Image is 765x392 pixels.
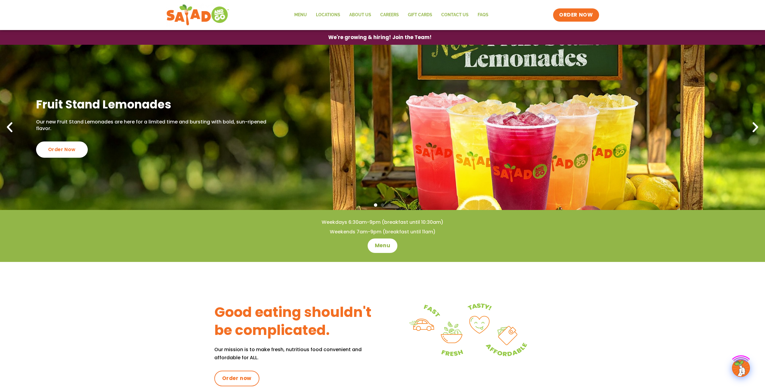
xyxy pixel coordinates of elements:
p: Our mission is to make fresh, nutritious food convenient and affordable for ALL. [214,345,383,362]
h4: Weekends 7am-9pm (breakfast until 11am) [12,229,753,235]
a: Careers [376,8,403,22]
a: Menu [368,239,397,253]
a: Order now [214,371,259,386]
span: Go to slide 3 [388,203,391,207]
div: Order Now [36,141,88,158]
a: GIFT CARDS [403,8,437,22]
img: new-SAG-logo-768×292 [166,3,230,27]
a: Locations [311,8,345,22]
span: Menu [375,242,390,249]
h2: Fruit Stand Lemonades [36,97,277,112]
a: We're growing & hiring! Join the Team! [319,30,441,44]
span: ORDER NOW [559,11,593,19]
a: Menu [290,8,311,22]
span: Go to slide 1 [374,203,377,207]
span: Go to slide 2 [381,203,384,207]
a: FAQs [473,8,493,22]
a: Contact Us [437,8,473,22]
a: About Us [345,8,376,22]
h4: Weekdays 6:30am-9pm (breakfast until 10:30am) [12,219,753,226]
span: Order now [222,375,252,382]
a: ORDER NOW [553,8,599,22]
nav: Menu [290,8,493,22]
span: We're growing & hiring! Join the Team! [328,35,432,40]
h3: Good eating shouldn't be complicated. [214,303,383,339]
div: Next slide [749,121,762,134]
p: Our new Fruit Stand Lemonades are here for a limited time and bursting with bold, sun-ripened fla... [36,119,277,132]
div: Previous slide [3,121,16,134]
